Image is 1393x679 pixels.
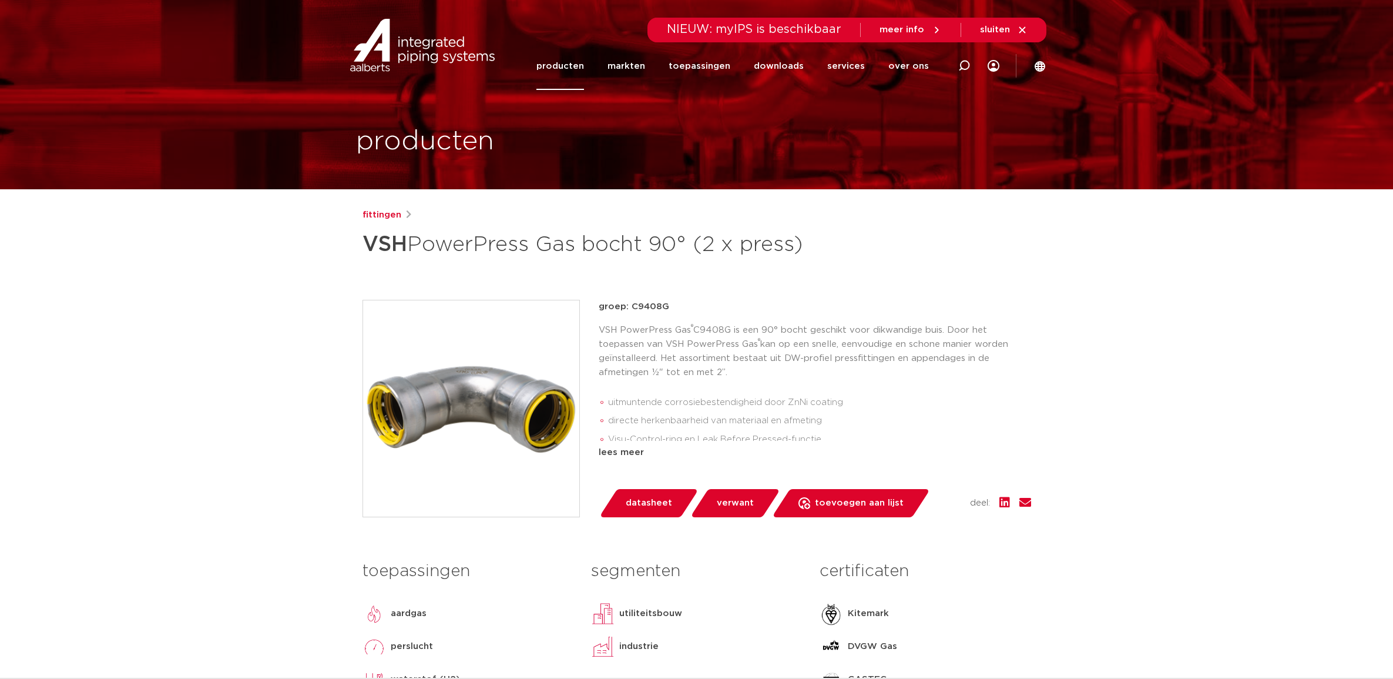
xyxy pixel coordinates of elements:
nav: Menu [536,42,929,90]
a: meer info [880,25,942,35]
img: perslucht [362,635,386,658]
img: aardgas [362,602,386,626]
span: toevoegen aan lijst [815,494,904,513]
p: DVGW Gas [848,640,897,654]
sup: ® [691,324,693,330]
p: perslucht [391,640,433,654]
span: verwant [717,494,754,513]
p: industrie [619,640,659,654]
span: deel: [970,496,990,510]
p: Kitemark [848,607,889,621]
h3: toepassingen [362,560,573,583]
strong: VSH [362,234,407,255]
div: my IPS [988,42,999,90]
a: producten [536,42,584,90]
a: downloads [754,42,804,90]
img: Kitemark [820,602,843,626]
p: aardgas [391,607,427,621]
a: verwant [690,489,780,517]
span: NIEUW: myIPS is beschikbaar [667,24,841,35]
h3: certificaten [820,560,1031,583]
span: meer info [880,25,924,34]
p: utiliteitsbouw [619,607,682,621]
div: lees meer [599,446,1031,460]
p: groep: C9408G [599,300,1031,314]
a: datasheet [599,489,699,517]
img: Product Image for VSH PowerPress Gas bocht 90° (2 x press) [363,300,579,517]
h1: producten [356,123,494,160]
li: directe herkenbaarheid van materiaal en afmeting [608,412,1031,430]
p: VSH PowerPress Gas C9408G is een 90° bocht geschikt voor dikwandige buis. Door het toepassen van ... [599,323,1031,380]
h1: PowerPress Gas bocht 90° (2 x press) [362,227,804,262]
span: datasheet [626,494,672,513]
sup: ® [758,338,760,344]
a: services [827,42,865,90]
a: over ons [888,42,929,90]
a: toepassingen [669,42,730,90]
img: utiliteitsbouw [591,602,615,626]
span: sluiten [980,25,1010,34]
img: industrie [591,635,615,658]
img: DVGW Gas [820,635,843,658]
a: sluiten [980,25,1028,35]
li: Visu-Control-ring en Leak Before Pressed-functie [608,430,1031,449]
a: fittingen [362,208,401,222]
h3: segmenten [591,560,802,583]
a: markten [607,42,645,90]
li: uitmuntende corrosiebestendigheid door ZnNi coating [608,393,1031,412]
